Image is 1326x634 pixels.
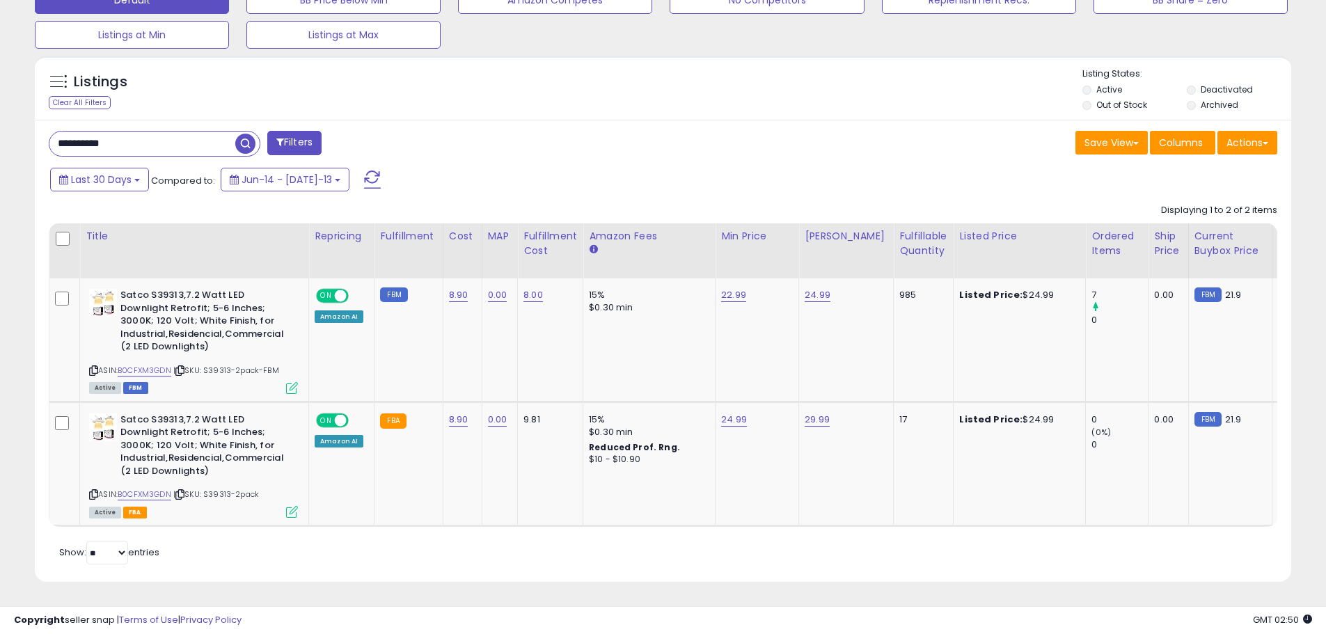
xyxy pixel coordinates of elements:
span: Last 30 Days [71,173,132,187]
b: Reduced Prof. Rng. [589,441,680,453]
button: Save View [1075,131,1148,154]
b: Listed Price: [959,413,1023,426]
b: Satco S39313,7.2 Watt LED Downlight Retrofit; 5-6 Inches; 3000K; 120 Volt; White Finish, for Indu... [120,289,290,357]
p: Listing States: [1082,68,1291,81]
span: Show: entries [59,546,159,559]
span: OFF [347,290,369,302]
button: Listings at Max [246,21,441,49]
span: All listings currently available for purchase on Amazon [89,507,121,518]
div: Amazon AI [315,435,363,447]
div: ASIN: [89,289,298,392]
img: 419YJzriELL._SL40_.jpg [89,289,117,317]
div: Cost [449,229,476,244]
small: FBM [1194,287,1222,302]
span: All listings currently available for purchase on Amazon [89,382,121,394]
div: 7 [1091,289,1148,301]
div: 9.81 [523,413,572,426]
small: FBA [380,413,406,429]
div: $0.30 min [589,426,704,438]
div: Displaying 1 to 2 of 2 items [1161,204,1277,217]
a: Privacy Policy [180,613,242,626]
label: Active [1096,84,1122,95]
span: Compared to: [151,174,215,187]
div: Ordered Items [1091,229,1142,258]
div: MAP [488,229,512,244]
span: OFF [347,414,369,426]
b: Satco S39313,7.2 Watt LED Downlight Retrofit; 5-6 Inches; 3000K; 120 Volt; White Finish, for Indu... [120,413,290,482]
div: 15% [589,413,704,426]
a: B0CFXM3GDN [118,365,171,377]
a: 22.99 [721,288,746,302]
div: Repricing [315,229,368,244]
b: Listed Price: [959,288,1023,301]
button: Filters [267,131,322,155]
span: | SKU: S39313-2pack [173,489,259,500]
div: Listed Price [959,229,1080,244]
div: 985 [899,289,942,301]
span: 2025-08-13 02:50 GMT [1253,613,1312,626]
button: Last 30 Days [50,168,149,191]
label: Out of Stock [1096,99,1147,111]
button: Jun-14 - [DATE]-13 [221,168,349,191]
a: 24.99 [721,413,747,427]
div: Title [86,229,303,244]
span: Jun-14 - [DATE]-13 [242,173,332,187]
span: ON [317,414,335,426]
div: Current Buybox Price [1194,229,1266,258]
div: Clear All Filters [49,96,111,109]
div: 17 [899,413,942,426]
div: 0 [1091,413,1148,426]
span: | SKU: S39313-2pack-FBM [173,365,279,376]
span: ON [317,290,335,302]
div: Fulfillable Quantity [899,229,947,258]
div: seller snap | | [14,614,242,627]
a: 29.99 [805,413,830,427]
label: Archived [1201,99,1238,111]
a: 8.90 [449,413,468,427]
div: 15% [589,289,704,301]
img: 419YJzriELL._SL40_.jpg [89,413,117,441]
strong: Copyright [14,613,65,626]
small: Amazon Fees. [589,244,597,256]
small: (0%) [1091,427,1111,438]
a: B0CFXM3GDN [118,489,171,500]
div: $24.99 [959,413,1075,426]
div: 0.00 [1154,289,1177,301]
a: 24.99 [805,288,830,302]
button: Actions [1217,131,1277,154]
span: 21.9 [1225,413,1242,426]
a: 8.00 [523,288,543,302]
h5: Listings [74,72,127,92]
a: Terms of Use [119,613,178,626]
div: 0.00 [1154,413,1177,426]
button: Listings at Min [35,21,229,49]
div: Fulfillment [380,229,436,244]
div: 0 [1091,314,1148,326]
div: Min Price [721,229,793,244]
div: 0 [1091,438,1148,451]
div: Amazon AI [315,310,363,323]
div: ASIN: [89,413,298,516]
small: FBM [1194,412,1222,427]
div: Fulfillment Cost [523,229,577,258]
div: [PERSON_NAME] [805,229,887,244]
span: 21.9 [1225,288,1242,301]
small: FBM [380,287,407,302]
span: FBA [123,507,147,518]
div: $24.99 [959,289,1075,301]
label: Deactivated [1201,84,1253,95]
button: Columns [1150,131,1215,154]
div: Ship Price [1154,229,1182,258]
a: 0.00 [488,288,507,302]
a: 0.00 [488,413,507,427]
span: FBM [123,382,148,394]
div: $10 - $10.90 [589,454,704,466]
a: 8.90 [449,288,468,302]
div: Amazon Fees [589,229,709,244]
span: Columns [1159,136,1203,150]
div: $0.30 min [589,301,704,314]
